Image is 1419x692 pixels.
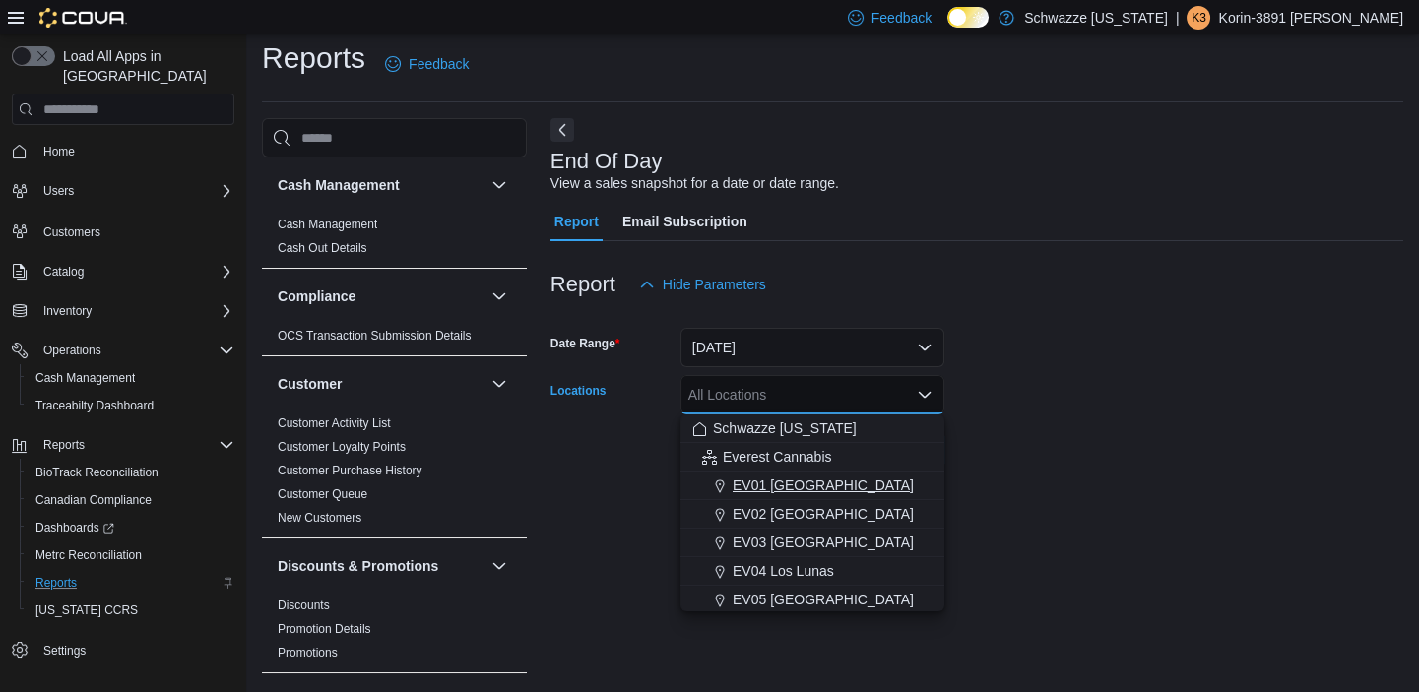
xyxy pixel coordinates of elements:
[278,510,361,526] span: New Customers
[20,392,242,419] button: Traceabilty Dashboard
[28,488,234,512] span: Canadian Compliance
[278,415,391,431] span: Customer Activity List
[278,286,355,306] h3: Compliance
[20,514,242,541] a: Dashboards
[278,556,484,576] button: Discounts & Promotions
[680,414,944,443] button: Schwazze [US_STATE]
[28,571,85,595] a: Reports
[409,54,469,74] span: Feedback
[622,202,747,241] span: Email Subscription
[487,554,511,578] button: Discounts & Promotions
[278,645,338,661] span: Promotions
[262,411,527,537] div: Customer
[278,511,361,525] a: New Customers
[550,383,607,399] label: Locations
[35,602,138,618] span: [US_STATE] CCRS
[550,118,574,142] button: Next
[35,260,234,283] span: Catalog
[35,370,135,386] span: Cash Management
[550,173,839,194] div: View a sales snapshot for a date or date range.
[278,440,406,454] a: Customer Loyalty Points
[35,520,114,535] span: Dashboards
[4,217,242,245] button: Customers
[28,488,160,512] a: Canadian Compliance
[4,431,242,459] button: Reports
[4,137,242,165] button: Home
[1024,6,1168,30] p: Schwazze [US_STATE]
[35,179,234,203] span: Users
[35,639,94,662] a: Settings
[278,217,377,232] span: Cash Management
[680,529,944,557] button: EV03 [GEOGRAPHIC_DATA]
[680,500,944,529] button: EV02 [GEOGRAPHIC_DATA]
[35,638,234,662] span: Settings
[262,324,527,355] div: Compliance
[550,150,663,173] h3: End Of Day
[28,394,234,417] span: Traceabilty Dashboard
[35,398,154,413] span: Traceabilty Dashboard
[262,38,365,78] h1: Reports
[278,598,330,613] span: Discounts
[680,328,944,367] button: [DATE]
[278,621,371,637] span: Promotion Details
[713,418,857,438] span: Schwazze [US_STATE]
[278,622,371,636] a: Promotion Details
[35,219,234,243] span: Customers
[278,486,367,502] span: Customer Queue
[20,364,242,392] button: Cash Management
[28,571,234,595] span: Reports
[28,598,146,622] a: [US_STATE] CCRS
[43,144,75,159] span: Home
[20,459,242,486] button: BioTrack Reconciliation
[28,366,234,390] span: Cash Management
[20,486,242,514] button: Canadian Compliance
[278,487,367,501] a: Customer Queue
[28,461,234,484] span: BioTrack Reconciliation
[278,463,422,478] span: Customer Purchase History
[35,339,234,362] span: Operations
[35,547,142,563] span: Metrc Reconciliation
[1218,6,1403,30] p: Korin-3891 [PERSON_NAME]
[43,343,101,358] span: Operations
[680,557,944,586] button: EV04 Los Lunas
[377,44,477,84] a: Feedback
[554,202,599,241] span: Report
[663,275,766,294] span: Hide Parameters
[35,339,109,362] button: Operations
[4,297,242,325] button: Inventory
[43,437,85,453] span: Reports
[487,372,511,396] button: Customer
[723,447,832,467] span: Everest Cannabis
[278,175,484,195] button: Cash Management
[1176,6,1180,30] p: |
[35,260,92,283] button: Catalog
[278,328,472,344] span: OCS Transaction Submission Details
[28,543,150,567] a: Metrc Reconciliation
[35,179,82,203] button: Users
[4,258,242,285] button: Catalog
[55,46,234,86] span: Load All Apps in [GEOGRAPHIC_DATA]
[917,387,933,403] button: Close list of options
[680,586,944,614] button: EV05 [GEOGRAPHIC_DATA]
[35,492,152,508] span: Canadian Compliance
[278,175,400,195] h3: Cash Management
[550,336,620,351] label: Date Range
[4,177,242,205] button: Users
[278,598,330,612] a: Discounts
[278,416,391,430] a: Customer Activity List
[947,7,989,28] input: Dark Mode
[631,265,774,304] button: Hide Parameters
[278,374,342,394] h3: Customer
[20,597,242,624] button: [US_STATE] CCRS
[28,516,234,539] span: Dashboards
[43,303,92,319] span: Inventory
[35,433,93,457] button: Reports
[4,337,242,364] button: Operations
[947,28,948,29] span: Dark Mode
[262,594,527,672] div: Discounts & Promotions
[278,646,338,660] a: Promotions
[487,284,511,308] button: Compliance
[733,590,914,609] span: EV05 [GEOGRAPHIC_DATA]
[733,475,914,495] span: EV01 [GEOGRAPHIC_DATA]
[871,8,932,28] span: Feedback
